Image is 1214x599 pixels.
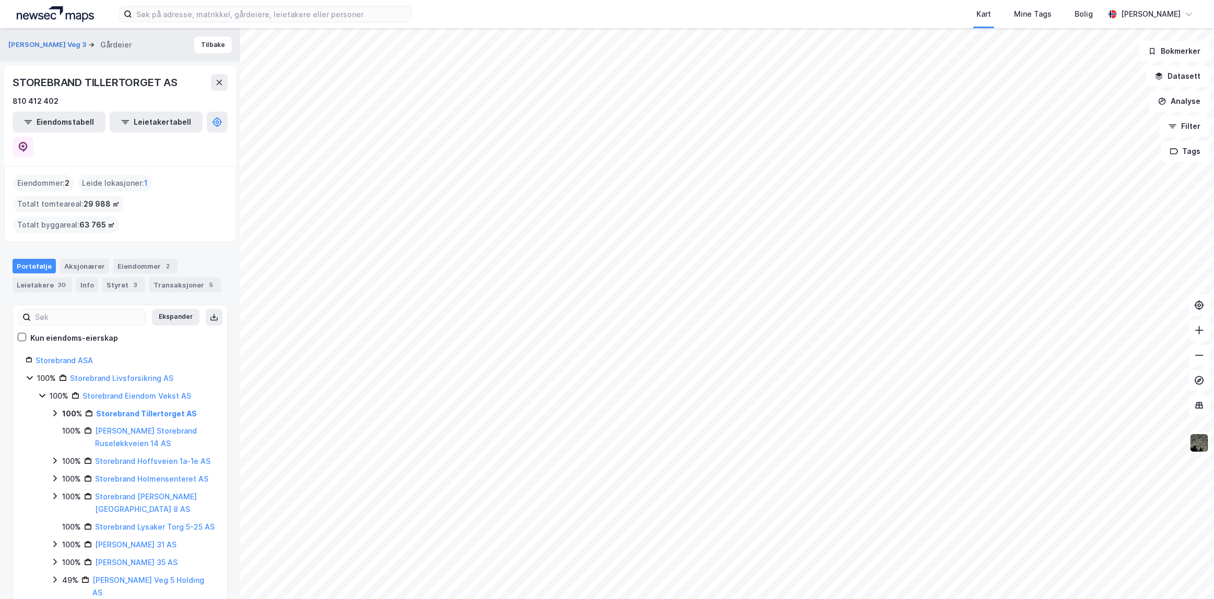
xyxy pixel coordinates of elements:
div: Info [76,278,98,292]
div: 100% [62,455,81,468]
div: 49% [62,574,78,586]
button: Filter [1160,116,1210,137]
div: Leietakere [13,278,72,292]
span: 2 [65,177,69,189]
a: Storebrand Eiendom Vekst AS [82,391,191,400]
button: Bokmerker [1139,41,1210,62]
div: 100% [50,390,68,402]
span: 63 765 ㎡ [79,219,115,231]
span: 29 988 ㎡ [84,198,120,210]
input: Søk [31,309,145,325]
div: Gårdeier [100,39,132,51]
span: 1 [144,177,148,189]
button: Datasett [1146,66,1210,87]
div: Kun eiendoms-eierskap [30,332,118,344]
div: STOREBRAND TILLERTORGET AS [13,74,180,91]
img: 9k= [1189,433,1209,453]
a: [PERSON_NAME] Veg 5 Holding AS [92,576,204,597]
div: 2 [163,261,173,271]
button: [PERSON_NAME] Veg 3 [8,40,88,50]
div: 5 [206,280,217,290]
button: Leietakertabell [110,112,203,133]
a: Storebrand Hoffsveien 1a-1e AS [95,457,210,465]
div: 810 412 402 [13,95,58,107]
div: Leide lokasjoner : [78,175,152,191]
div: Aksjonærer [60,259,109,273]
div: 100% [62,521,81,533]
div: Eiendommer : [13,175,74,191]
a: [PERSON_NAME] Storebrand Ruseløkkveien 14 AS [95,426,197,448]
div: [PERSON_NAME] [1121,8,1181,20]
div: 100% [37,372,56,385]
div: Styret [102,278,145,292]
div: 100% [62,408,82,420]
div: Transaksjoner [149,278,221,292]
button: Analyse [1149,91,1210,112]
div: 100% [62,538,81,551]
div: Eiendommer [113,259,178,273]
button: Ekspander [152,309,199,326]
a: Storebrand Lysaker Torg 5-25 AS [95,522,215,531]
iframe: Chat Widget [1162,549,1214,599]
input: Søk på adresse, matrikkel, gårdeiere, leietakere eller personer [132,6,411,22]
a: Storebrand ASA [36,356,93,365]
div: Totalt tomteareal : [13,196,124,212]
div: Totalt byggareal : [13,217,119,233]
div: Kart [976,8,991,20]
div: 100% [62,425,81,437]
div: 100% [62,473,81,485]
div: 3 [131,280,141,290]
a: Storebrand [PERSON_NAME][GEOGRAPHIC_DATA] 8 AS [95,492,197,513]
div: Mine Tags [1014,8,1052,20]
a: [PERSON_NAME] 31 AS [95,540,176,549]
div: Portefølje [13,259,56,273]
a: Storebrand Holmensenteret AS [95,474,208,483]
div: 30 [56,280,68,290]
a: Storebrand Tillertorget AS [96,409,197,418]
a: [PERSON_NAME] 35 AS [95,558,178,567]
button: Tags [1161,141,1210,162]
div: Bolig [1075,8,1093,20]
div: 100% [62,490,81,503]
a: Storebrand Livsforsikring AS [70,374,173,382]
div: 100% [62,556,81,569]
img: logo.a4113a55bc3d86da70a041830d287a7e.svg [17,6,94,22]
button: Tilbake [194,37,232,53]
button: Eiendomstabell [13,112,105,133]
